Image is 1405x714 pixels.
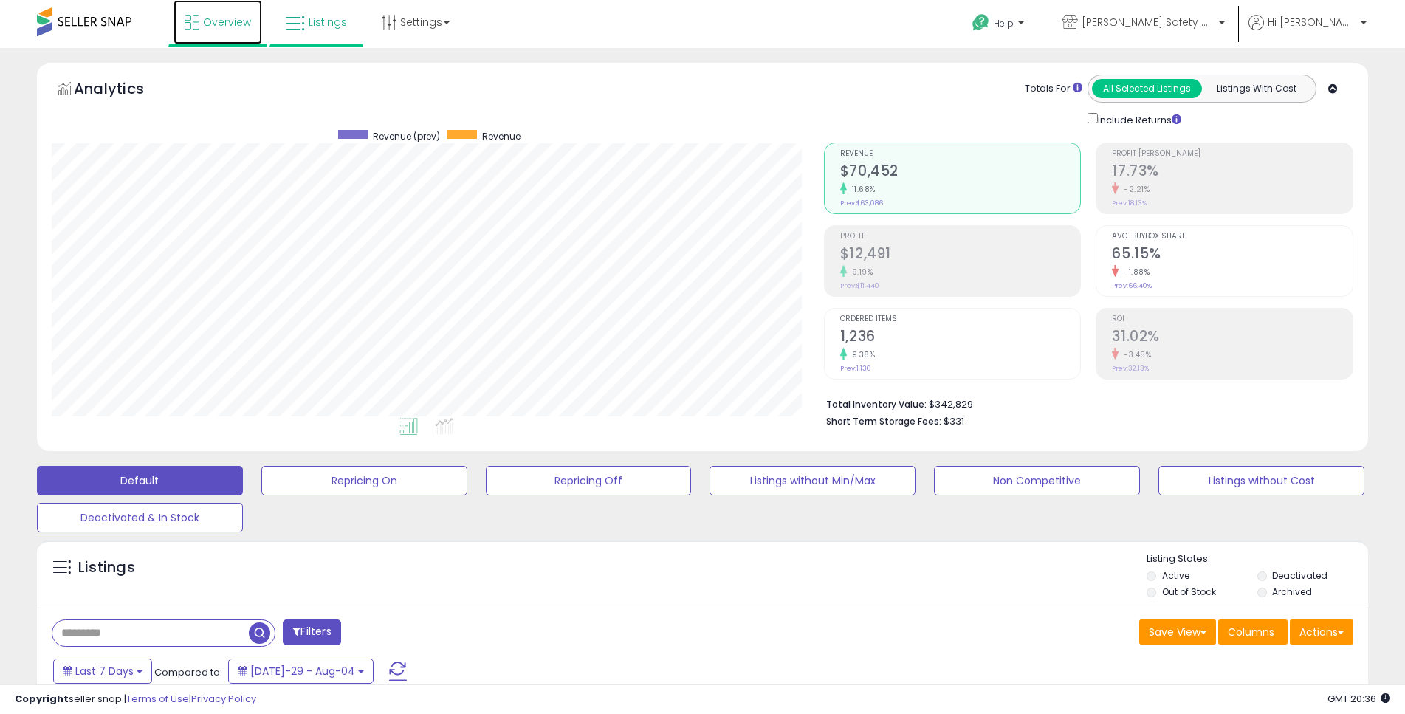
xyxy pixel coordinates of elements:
h5: Analytics [74,78,173,103]
small: Prev: 32.13% [1112,364,1149,373]
div: seller snap | | [15,693,256,707]
small: Prev: 66.40% [1112,281,1152,290]
button: Repricing On [261,466,467,495]
button: Deactivated & In Stock [37,503,243,532]
span: Help [994,17,1014,30]
span: Overview [203,15,251,30]
button: Actions [1290,619,1353,645]
label: Deactivated [1272,569,1327,582]
button: Listings without Cost [1158,466,1364,495]
b: Short Term Storage Fees: [826,415,941,428]
button: Filters [283,619,340,645]
small: Prev: $63,086 [840,199,883,207]
span: Listings [309,15,347,30]
a: Hi [PERSON_NAME] [1248,15,1367,48]
div: Totals For [1025,82,1082,96]
span: Hi [PERSON_NAME] [1268,15,1356,30]
span: Compared to: [154,665,222,679]
small: 9.19% [847,267,873,278]
h2: 31.02% [1112,328,1353,348]
small: Prev: 1,130 [840,364,871,373]
p: Listing States: [1147,552,1368,566]
span: Revenue (prev) [373,130,440,143]
small: -3.45% [1119,349,1151,360]
span: Revenue [482,130,521,143]
button: Listings without Min/Max [710,466,916,495]
h2: $12,491 [840,245,1081,265]
button: [DATE]-29 - Aug-04 [228,659,374,684]
a: Help [961,2,1039,48]
button: Last 7 Days [53,659,152,684]
label: Active [1162,569,1189,582]
span: 2025-08-12 20:36 GMT [1327,692,1390,706]
button: Repricing Off [486,466,692,495]
span: [PERSON_NAME] Safety & Supply [1082,15,1215,30]
span: Revenue [840,150,1081,158]
h2: $70,452 [840,162,1081,182]
small: -2.21% [1119,184,1150,195]
span: [DATE]-29 - Aug-04 [250,664,355,679]
span: Profit [840,233,1081,241]
h5: Listings [78,557,135,578]
small: 9.38% [847,349,876,360]
div: Include Returns [1076,110,1198,128]
strong: Copyright [15,692,69,706]
i: Get Help [972,13,990,32]
b: Total Inventory Value: [826,398,927,411]
h2: 17.73% [1112,162,1353,182]
small: Prev: 18.13% [1112,199,1147,207]
button: Default [37,466,243,495]
span: Profit [PERSON_NAME] [1112,150,1353,158]
label: Archived [1272,586,1312,598]
button: Save View [1139,619,1216,645]
span: ROI [1112,315,1353,323]
span: Columns [1228,625,1274,639]
h2: 65.15% [1112,245,1353,265]
a: Terms of Use [126,692,189,706]
span: Last 7 Days [75,664,134,679]
button: Non Competitive [934,466,1140,495]
h2: 1,236 [840,328,1081,348]
span: $331 [944,414,964,428]
a: Privacy Policy [191,692,256,706]
small: 11.68% [847,184,876,195]
label: Out of Stock [1162,586,1216,598]
small: Prev: $11,440 [840,281,879,290]
small: -1.88% [1119,267,1150,278]
li: $342,829 [826,394,1342,412]
button: Columns [1218,619,1288,645]
button: Listings With Cost [1201,79,1311,98]
span: Avg. Buybox Share [1112,233,1353,241]
span: Ordered Items [840,315,1081,323]
button: All Selected Listings [1092,79,1202,98]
